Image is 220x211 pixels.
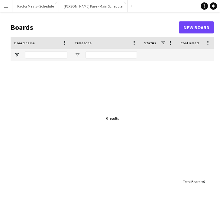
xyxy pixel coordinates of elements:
a: New Board [179,21,214,33]
span: Board name [14,41,35,45]
input: Board name Filter Input [25,51,67,58]
h1: Boards [11,23,179,32]
span: Confirmed [180,41,199,45]
button: Open Filter Menu [14,52,20,58]
input: Timezone Filter Input [86,51,137,58]
button: Open Filter Menu [75,52,80,58]
span: Total Boards [183,179,202,184]
span: Status [144,41,156,45]
span: Timezone [75,41,92,45]
button: Factor Meals - Schedule [12,0,59,12]
div: 0 results [106,116,119,121]
span: 0 [203,179,205,184]
button: [PERSON_NAME] Pure - Main Schedule [59,0,128,12]
div: : [183,176,205,187]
